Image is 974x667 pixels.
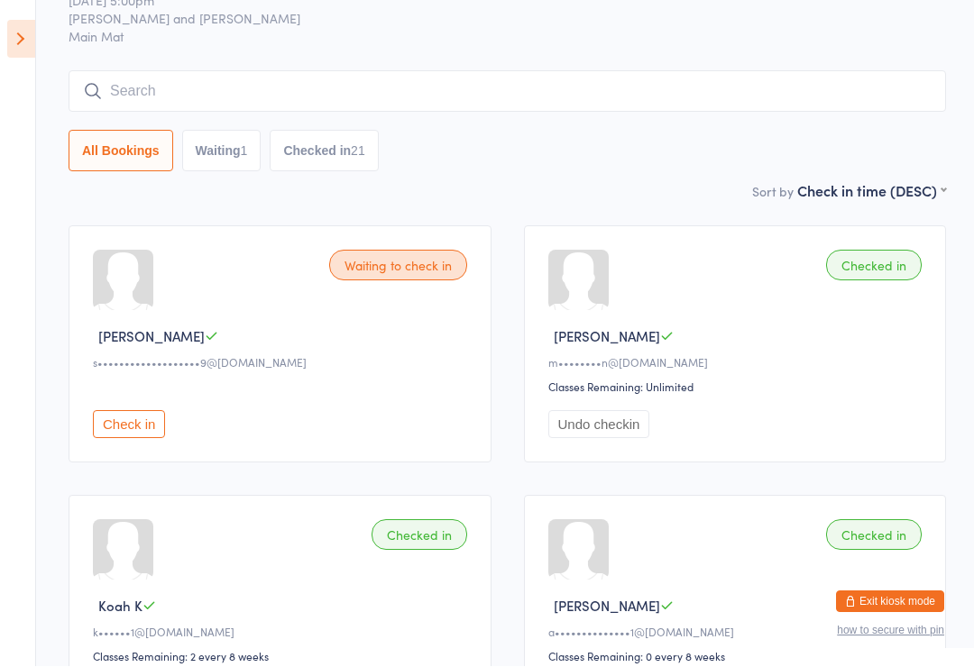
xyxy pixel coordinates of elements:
div: a••••••••••••••1@[DOMAIN_NAME] [548,625,928,640]
span: Koah K [98,597,142,616]
button: Check in [93,411,165,439]
button: Exit kiosk mode [836,591,944,613]
button: Checked in21 [270,131,378,172]
div: Checked in [826,520,922,551]
div: 1 [241,144,248,159]
div: s•••••••••••••••••••9@[DOMAIN_NAME] [93,355,473,370]
button: Waiting1 [182,131,262,172]
span: Main Mat [69,28,946,46]
div: Classes Remaining: Unlimited [548,379,928,395]
div: Checked in [372,520,467,551]
div: Classes Remaining: 0 every 8 weeks [548,649,928,664]
label: Sort by [752,183,794,201]
span: [PERSON_NAME] and [PERSON_NAME] [69,10,918,28]
span: [PERSON_NAME] [98,327,205,346]
div: k••••••1@[DOMAIN_NAME] [93,625,473,640]
span: [PERSON_NAME] [554,597,660,616]
div: m••••••••n@[DOMAIN_NAME] [548,355,928,370]
input: Search [69,71,946,113]
div: Classes Remaining: 2 every 8 weeks [93,649,473,664]
div: Checked in [826,251,922,281]
button: how to secure with pin [837,625,944,637]
button: All Bookings [69,131,173,172]
div: 21 [351,144,365,159]
div: Check in time (DESC) [797,181,946,201]
button: Undo checkin [548,411,650,439]
div: Waiting to check in [329,251,467,281]
span: [PERSON_NAME] [554,327,660,346]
